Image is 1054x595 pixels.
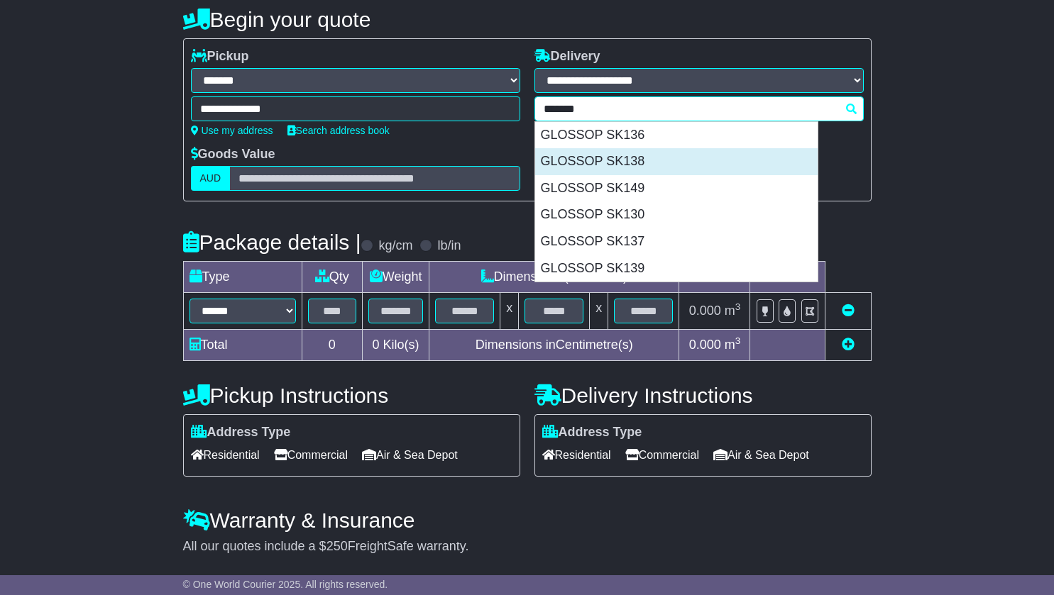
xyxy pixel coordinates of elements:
label: Pickup [191,49,249,65]
label: kg/cm [378,238,412,254]
td: Qty [302,262,363,293]
td: Weight [363,262,429,293]
span: 250 [326,539,348,553]
sup: 3 [735,301,741,312]
td: Dimensions in Centimetre(s) [429,330,679,361]
h4: Package details | [183,230,361,254]
div: GLOSSOP SK138 [535,148,818,175]
td: 0 [302,330,363,361]
span: Commercial [274,444,348,466]
span: Air & Sea Depot [713,444,809,466]
span: 0.000 [689,338,721,352]
a: Remove this item [842,304,855,318]
div: GLOSSOP SK149 [535,175,818,202]
a: Add new item [842,338,855,352]
span: m [725,338,741,352]
span: Air & Sea Depot [362,444,458,466]
td: Type [183,262,302,293]
td: Total [183,330,302,361]
h4: Warranty & Insurance [183,508,872,532]
label: Address Type [542,425,642,440]
span: m [725,304,741,318]
td: Kilo(s) [363,330,429,361]
span: Residential [542,444,611,466]
span: Residential [191,444,260,466]
div: GLOSSOP SK139 [535,255,818,282]
div: All our quotes include a $ FreightSafe warranty. [183,539,872,555]
a: Use my address [191,125,273,136]
td: x [500,293,519,330]
div: GLOSSOP SK136 [535,122,818,149]
span: 0 [373,338,380,352]
a: Search address book [287,125,390,136]
label: AUD [191,166,231,191]
label: Address Type [191,425,291,440]
h4: Delivery Instructions [534,384,872,407]
label: Goods Value [191,147,275,162]
typeahead: Please provide city [534,96,864,121]
span: 0.000 [689,304,721,318]
span: © One World Courier 2025. All rights reserved. [183,579,388,590]
label: Delivery [534,49,600,65]
div: GLOSSOP SK130 [535,201,818,228]
td: x [590,293,608,330]
label: lb/in [437,238,461,254]
span: Commercial [625,444,699,466]
h4: Pickup Instructions [183,384,520,407]
div: GLOSSOP SK137 [535,228,818,255]
td: Dimensions (L x W x H) [429,262,679,293]
sup: 3 [735,335,741,346]
h4: Begin your quote [183,8,872,31]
